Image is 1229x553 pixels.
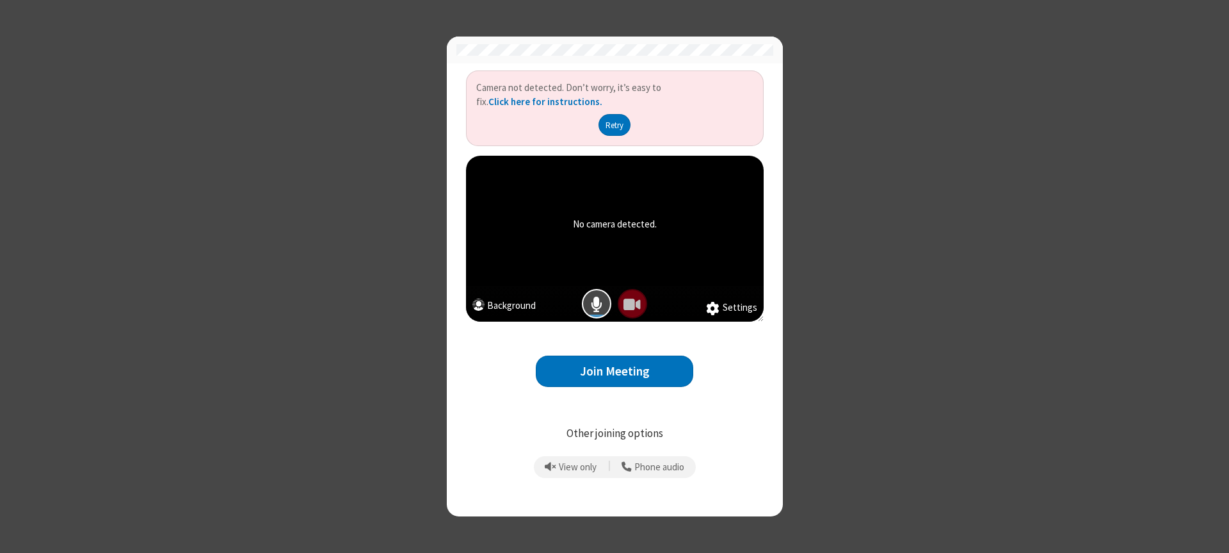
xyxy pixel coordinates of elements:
[618,289,647,318] button: No camera detected.
[476,81,753,110] p: Camera not detected. Don’t worry, it’s easy to fix.
[536,356,693,387] button: Join Meeting
[617,456,689,478] button: Use your phone for mic and speaker while you view the meeting on this device.
[706,301,757,316] button: Settings
[608,458,611,476] span: |
[488,95,602,108] a: Click here for instructions.
[472,299,536,316] button: Background
[466,425,764,442] p: Other joining options
[598,114,631,136] button: Retry
[540,456,602,478] button: Prevent echo when there is already an active mic and speaker in the room.
[634,462,684,473] span: Phone audio
[582,289,611,318] button: Mic is on
[573,217,657,232] p: No camera detected.
[559,462,597,473] span: View only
